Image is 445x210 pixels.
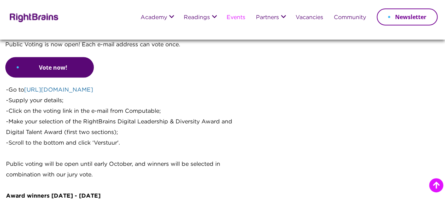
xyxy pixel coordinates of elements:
[227,15,245,21] a: Events
[6,193,101,199] strong: Award winners [DATE] - [DATE]
[5,57,94,78] a: Vote now!
[334,15,366,21] a: Community
[184,15,210,21] a: Readings
[6,85,250,191] p: -Go to -Supply your details; -Click on the voting link in the e-mail from Computable; -Make your ...
[377,8,438,25] a: Newsletter
[141,15,167,21] a: Academy
[296,15,323,21] a: Vacancies
[24,87,93,93] a: [URL][DOMAIN_NAME]
[256,15,279,21] a: Partners
[7,12,59,22] img: Rightbrains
